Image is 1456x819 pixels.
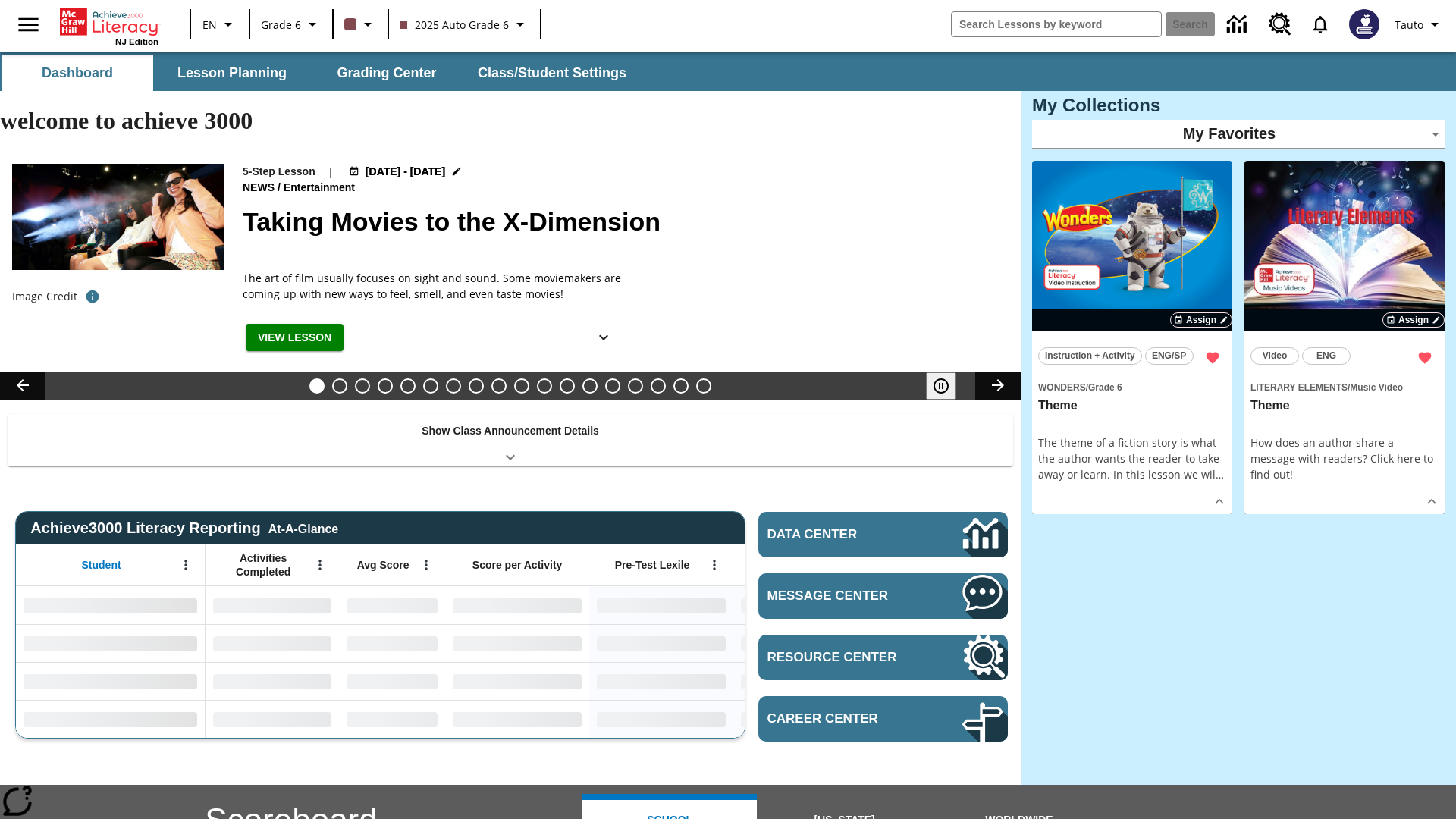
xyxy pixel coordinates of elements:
[1398,313,1429,327] span: Assign
[339,700,445,738] div: No Data,
[1213,467,1216,482] span: l
[268,519,338,536] div: At-A-Glance
[202,17,217,33] span: EN
[246,324,344,352] button: View Lesson
[1038,378,1226,395] span: Topic: Wonders/Grade 6
[1086,382,1088,393] span: /
[1382,312,1445,328] button: Assign Choose Dates
[378,378,393,394] button: Slide 4 Dirty Jobs Kids Had To Do
[703,554,726,576] button: Open Menu
[1152,348,1186,364] span: ENG/SP
[174,554,197,576] button: Open Menu
[758,573,1008,619] a: Message Center
[1250,398,1439,414] h3: Theme
[472,558,563,572] span: Score per Activity
[1250,435,1439,482] div: How does an author share a message with readers? Click here to find out!
[6,2,51,47] button: Open side menu
[1302,347,1351,365] button: ENG
[261,17,301,33] span: Grade 6
[446,378,461,394] button: Slide 7 Solar Power to the People
[1301,5,1340,44] a: Notifications
[243,164,315,180] p: 5-Step Lesson
[2,55,153,91] button: Dashboard
[1032,120,1445,149] div: My Favorites
[339,662,445,700] div: No Data,
[422,423,599,439] p: Show Class Announcement Details
[156,55,308,91] button: Lesson Planning
[588,324,619,352] button: Show Details
[560,378,575,394] button: Slide 12 Pre-release lesson
[1244,161,1445,515] div: lesson details
[1250,347,1299,365] button: Video
[733,586,877,624] div: No Data,
[1216,467,1224,482] span: …
[1145,347,1194,365] button: ENG/SP
[767,527,911,542] span: Data Center
[82,558,121,572] span: Student
[696,378,711,394] button: Slide 18 The Constitution's Balancing Act
[400,378,416,394] button: Slide 5 Cars of the Future?
[733,624,877,662] div: No Data,
[1349,9,1379,39] img: Avatar
[1170,312,1232,328] button: Assign Choose Dates
[1038,347,1142,365] button: Instruction + Activity
[1038,382,1086,393] span: Wonders
[1389,11,1450,38] button: Profile/Settings
[328,164,334,180] span: |
[1186,313,1216,327] span: Assign
[30,519,338,537] span: Achieve3000 Literacy Reporting
[394,11,535,38] button: Class: 2025 Auto Grade 6, Select your class
[60,7,158,37] a: Home
[206,662,339,700] div: No Data,
[60,5,158,46] div: Home
[12,289,77,304] p: Image Credit
[355,378,370,394] button: Slide 3 Do You Want Fries With That?
[1411,344,1439,372] button: Remove from Favorites
[206,700,339,738] div: No Data,
[469,378,484,394] button: Slide 8 Attack of the Terrifying Tomatoes
[673,378,689,394] button: Slide 17 Point of View
[926,372,956,400] button: Pause
[767,588,917,604] span: Message Center
[1199,344,1226,372] button: Remove from Favorites
[1088,382,1122,393] span: Grade 6
[1250,382,1348,393] span: Literary Elements
[366,164,445,180] span: [DATE] - [DATE]
[346,164,466,180] button: Aug 18 - Aug 24 Choose Dates
[400,17,509,33] span: 2025 Auto Grade 6
[339,586,445,624] div: No Data,
[651,378,666,394] button: Slide 16 Remembering Justice O'Connor
[952,12,1161,36] input: search field
[309,378,325,394] button: Slide 1 Taking Movies to the X-Dimension
[1316,348,1336,364] span: ENG
[332,378,347,394] button: Slide 2 All Aboard the Hyperloop?
[1032,161,1232,515] div: lesson details
[415,554,438,576] button: Open Menu
[1045,348,1135,364] span: Instruction + Activity
[767,650,917,665] span: Resource Center
[243,202,1003,241] h2: Taking Movies to the X-Dimension
[1208,490,1231,513] button: Show Details
[8,414,1013,466] div: Show Class Announcement Details
[1263,348,1287,364] span: Video
[284,180,358,196] span: Entertainment
[196,11,244,38] button: Language: EN, Select a language
[615,558,690,572] span: Pre-Test Lexile
[758,635,1008,680] a: Resource Center, Will open in new tab
[1420,490,1443,513] button: Show Details
[975,372,1021,400] button: Lesson carousel, Next
[309,554,331,576] button: Open Menu
[12,164,224,270] img: Panel in front of the seats sprays water mist to the happy audience at a 4DX-equipped theater.
[206,624,339,662] div: No Data,
[537,378,552,394] button: Slide 11 Mixed Practice: Citing Evidence
[1260,4,1301,45] a: Resource Center, Will open in new tab
[1038,398,1226,414] h3: Theme
[1032,95,1445,116] h3: My Collections
[357,558,409,572] span: Avg Score
[1218,4,1260,45] a: Data Center
[1348,382,1350,393] span: /
[767,711,917,726] span: Career Center
[514,378,529,394] button: Slide 10 The Invasion of the Free CD
[338,11,383,38] button: Class color is dark brown. Change class color
[605,378,620,394] button: Slide 14 Cooking Up Native Traditions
